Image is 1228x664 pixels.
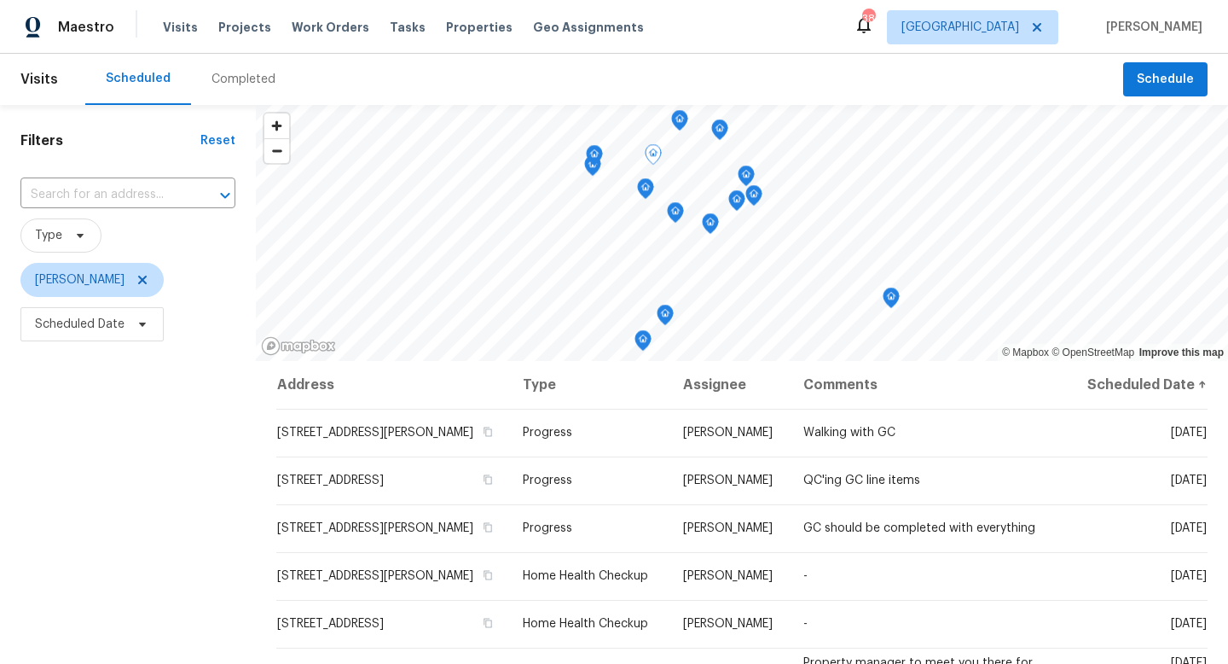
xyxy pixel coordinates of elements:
[702,213,719,240] div: Map marker
[256,105,1228,361] canvas: Map
[264,114,289,138] button: Zoom in
[683,570,773,582] span: [PERSON_NAME]
[264,138,289,163] button: Zoom out
[1139,347,1224,358] a: Improve this map
[218,19,271,36] span: Projects
[509,361,669,409] th: Type
[711,119,728,146] div: Map marker
[803,618,808,630] span: -
[264,139,289,163] span: Zoom out
[523,475,572,486] span: Progress
[292,19,369,36] span: Work Orders
[1137,69,1194,90] span: Schedule
[584,155,601,182] div: Map marker
[637,178,654,205] div: Map marker
[523,427,572,439] span: Progress
[277,475,384,486] span: [STREET_ADDRESS]
[728,190,745,217] div: Map marker
[1171,427,1207,439] span: [DATE]
[523,618,648,630] span: Home Health Checkup
[35,316,125,333] span: Scheduled Date
[683,522,773,534] span: [PERSON_NAME]
[20,182,188,208] input: Search for an address...
[901,19,1019,36] span: [GEOGRAPHIC_DATA]
[533,19,644,36] span: Geo Assignments
[213,183,237,207] button: Open
[523,570,648,582] span: Home Health Checkup
[35,227,62,244] span: Type
[803,570,808,582] span: -
[1099,19,1202,36] span: [PERSON_NAME]
[683,475,773,486] span: [PERSON_NAME]
[745,185,762,212] div: Map marker
[803,522,1035,534] span: GC should be completed with everything
[657,305,674,331] div: Map marker
[480,520,495,535] button: Copy Address
[480,568,495,583] button: Copy Address
[586,145,603,172] div: Map marker
[738,166,755,192] div: Map marker
[1002,347,1049,358] a: Mapbox
[163,19,198,36] span: Visits
[683,427,773,439] span: [PERSON_NAME]
[523,522,572,534] span: Progress
[803,475,920,486] span: QC'ing GC line items
[261,336,336,356] a: Mapbox homepage
[446,19,513,36] span: Properties
[1171,570,1207,582] span: [DATE]
[1123,62,1208,97] button: Schedule
[20,61,58,98] span: Visits
[480,615,495,631] button: Copy Address
[645,144,662,171] div: Map marker
[277,618,384,630] span: [STREET_ADDRESS]
[276,361,509,409] th: Address
[1171,475,1207,486] span: [DATE]
[35,271,125,288] span: [PERSON_NAME]
[480,472,495,487] button: Copy Address
[803,427,895,439] span: Walking with GC
[480,424,495,440] button: Copy Address
[862,10,874,27] div: 38
[200,132,235,149] div: Reset
[277,427,473,439] span: [STREET_ADDRESS][PERSON_NAME]
[390,21,426,33] span: Tasks
[634,330,652,357] div: Map marker
[106,70,171,87] div: Scheduled
[683,618,773,630] span: [PERSON_NAME]
[211,71,275,88] div: Completed
[1051,347,1134,358] a: OpenStreetMap
[58,19,114,36] span: Maestro
[1069,361,1208,409] th: Scheduled Date ↑
[671,110,688,137] div: Map marker
[1171,618,1207,630] span: [DATE]
[20,132,200,149] h1: Filters
[669,361,790,409] th: Assignee
[883,288,900,314] div: Map marker
[667,202,684,229] div: Map marker
[790,361,1069,409] th: Comments
[277,522,473,534] span: [STREET_ADDRESS][PERSON_NAME]
[1171,522,1207,534] span: [DATE]
[277,570,473,582] span: [STREET_ADDRESS][PERSON_NAME]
